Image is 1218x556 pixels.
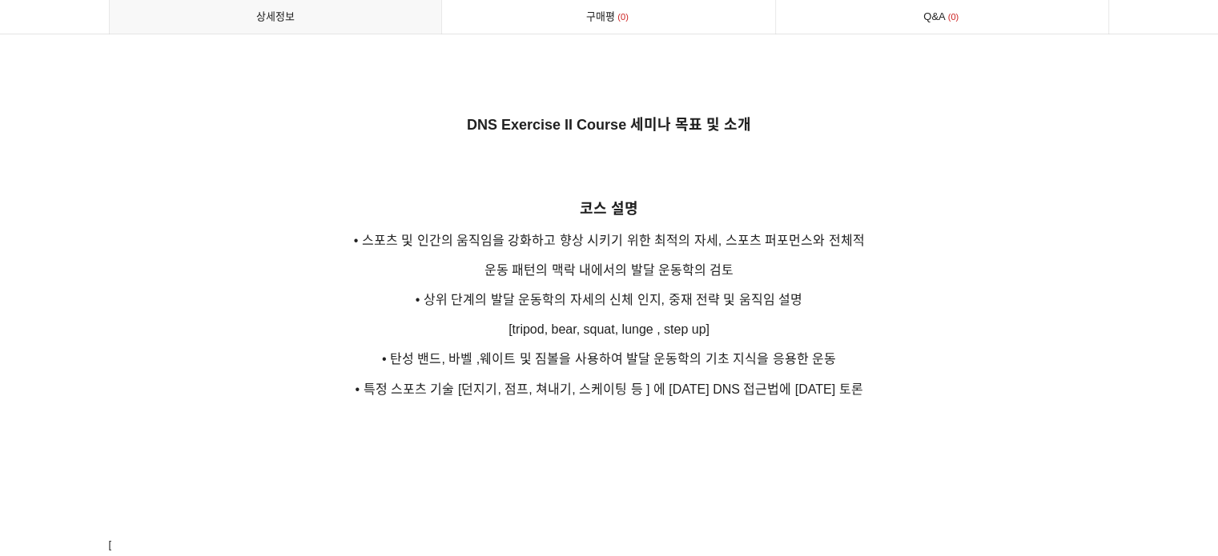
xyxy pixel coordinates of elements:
[109,536,1110,554] p: [
[484,263,734,277] span: 운동 패턴의 맥락 내에서의 발달 운동학의 검토
[946,9,962,26] span: 0
[467,117,751,133] strong: DNS Exercise II Course 세미나 목표 및 소개
[509,322,709,336] span: [tripod, bear, squat, lunge , step up]
[615,9,631,26] span: 0
[416,293,802,306] span: • 상위 단계의 발달 운동학의 자세의 신체 인지, 중재 전략 및 움직임 설명
[354,234,865,247] span: • 스포츠 및 인간의 움직임을 강화하고 향상 시키기 위한 최적의 자세, 스포츠 퍼포먼스와 전체적
[382,352,836,366] span: • 탄성 밴드, 바벨 ,웨이트 및 짐볼을 사용하여 발달 운동학의 기초 지식을 응용한 운동
[355,382,862,396] span: • 특정 스포츠 기술 [던지기, 점프, 쳐내기, 스케이팅 등 ] 에 [DATE] DNS 접근법에 [DATE] 토론
[580,201,638,217] strong: 코스 설명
